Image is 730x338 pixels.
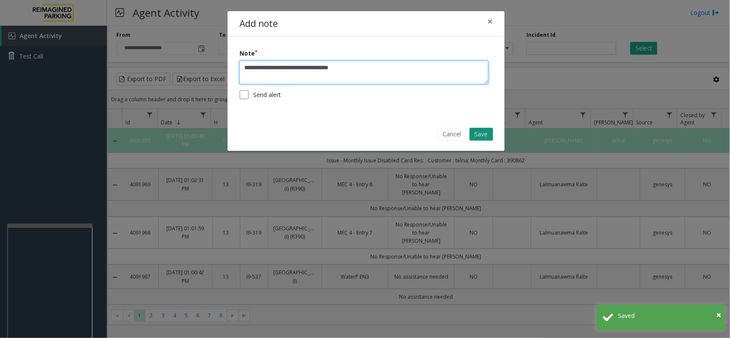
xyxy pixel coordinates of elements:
button: Cancel [437,128,467,141]
label: Note [239,49,257,58]
span: × [488,15,493,27]
span: × [716,309,721,320]
h4: Add note [239,17,278,31]
label: Send alert [253,90,281,99]
button: Save [470,128,493,141]
button: Close [482,11,499,32]
button: Close [716,309,721,321]
div: Saved [618,311,718,320]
